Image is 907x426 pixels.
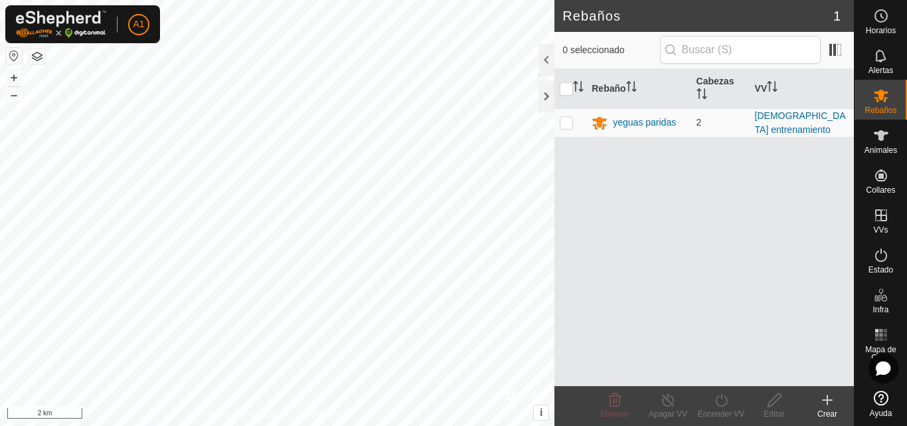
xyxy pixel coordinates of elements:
[691,69,750,109] th: Cabezas
[866,27,896,35] span: Horarios
[697,90,707,101] p-sorticon: Activar para ordenar
[133,17,144,31] span: A1
[16,11,106,38] img: Logo Gallagher
[6,70,22,86] button: +
[695,408,748,420] div: Encender VV
[833,6,841,26] span: 1
[858,346,904,362] span: Mapa de Calor
[767,83,778,94] p-sorticon: Activar para ordenar
[697,117,702,128] span: 2
[641,408,695,420] div: Apagar VV
[29,49,45,64] button: Capas del Mapa
[855,385,907,423] a: Ayuda
[6,48,22,64] button: Restablecer Mapa
[865,106,896,114] span: Rebaños
[6,87,22,103] button: –
[613,116,676,130] div: yeguas paridas
[870,409,892,417] span: Ayuda
[573,83,584,94] p-sorticon: Activar para ordenar
[562,43,659,57] span: 0 seleccionado
[301,409,346,421] a: Contáctenos
[562,8,833,24] h2: Rebaños
[873,226,888,234] span: VVs
[755,110,846,135] a: [DEMOGRAPHIC_DATA] entrenamiento
[586,69,691,109] th: Rebaño
[540,407,542,418] span: i
[868,266,893,274] span: Estado
[872,306,888,314] span: Infra
[660,36,821,64] input: Buscar (S)
[868,66,893,74] span: Alertas
[626,83,637,94] p-sorticon: Activar para ordenar
[534,405,548,420] button: i
[208,409,285,421] a: Política de Privacidad
[750,69,854,109] th: VV
[801,408,854,420] div: Crear
[865,146,897,154] span: Animales
[600,409,629,419] span: Eliminar
[748,408,801,420] div: Editar
[866,186,895,194] span: Collares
